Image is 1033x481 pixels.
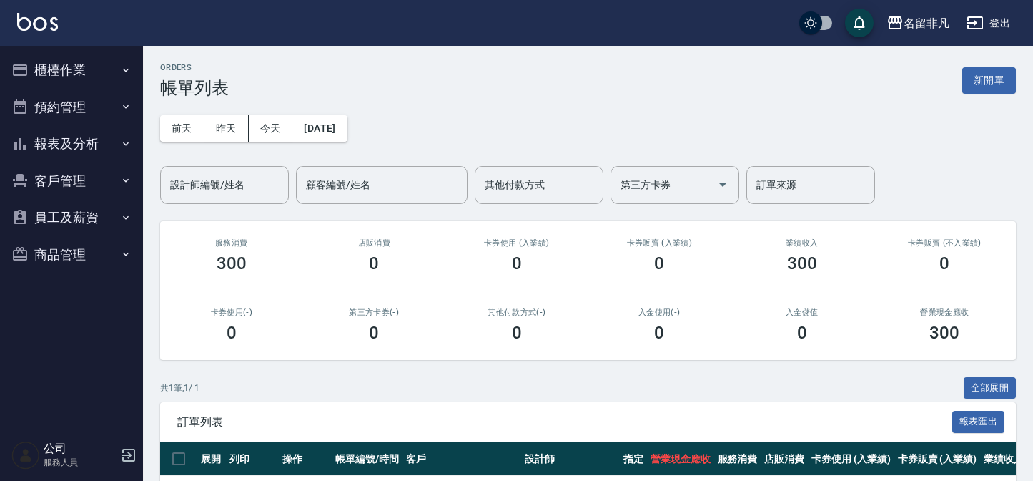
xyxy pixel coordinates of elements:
[748,238,856,248] h2: 業績收入
[761,442,808,476] th: 店販消費
[748,308,856,317] h2: 入金儲值
[512,323,522,343] h3: 0
[521,442,620,476] th: 設計師
[6,52,137,89] button: 櫃檯作業
[881,9,955,38] button: 名留非凡
[160,382,199,394] p: 共 1 筆, 1 / 1
[226,442,279,476] th: 列印
[227,323,237,343] h3: 0
[197,442,226,476] th: 展開
[654,323,664,343] h3: 0
[6,89,137,126] button: 預約管理
[964,377,1017,399] button: 全部展開
[904,14,949,32] div: 名留非凡
[320,238,429,248] h2: 店販消費
[961,10,1016,37] button: 登出
[962,73,1016,87] a: 新開單
[160,115,204,142] button: 前天
[11,441,40,470] img: Person
[249,115,293,142] button: 今天
[204,115,249,142] button: 昨天
[787,253,817,273] h3: 300
[606,308,714,317] h2: 入金使用(-)
[808,442,894,476] th: 卡券使用 (入業績)
[17,13,58,31] img: Logo
[402,442,521,476] th: 客戶
[654,253,664,273] h3: 0
[891,238,999,248] h2: 卡券販賣 (不入業績)
[160,78,229,98] h3: 帳單列表
[952,414,1005,428] a: 報表匯出
[6,125,137,162] button: 報表及分析
[217,253,247,273] h3: 300
[929,323,959,343] h3: 300
[962,67,1016,94] button: 新開單
[6,236,137,273] button: 商品管理
[320,308,429,317] h2: 第三方卡券(-)
[711,173,734,196] button: Open
[980,442,1027,476] th: 業績收入
[6,162,137,200] button: 客戶管理
[891,308,999,317] h2: 營業現金應收
[939,253,949,273] h3: 0
[44,456,117,469] p: 服務人員
[512,253,522,273] h3: 0
[845,9,874,37] button: save
[463,238,571,248] h2: 卡券使用 (入業績)
[279,442,332,476] th: 操作
[160,63,229,72] h2: ORDERS
[714,442,761,476] th: 服務消費
[369,323,379,343] h3: 0
[292,115,347,142] button: [DATE]
[952,411,1005,433] button: 報表匯出
[647,442,714,476] th: 營業現金應收
[606,238,714,248] h2: 卡券販賣 (入業績)
[463,308,571,317] h2: 其他付款方式(-)
[797,323,807,343] h3: 0
[332,442,402,476] th: 帳單編號/時間
[6,199,137,236] button: 員工及薪資
[44,442,117,456] h5: 公司
[177,415,952,429] span: 訂單列表
[369,253,379,273] h3: 0
[177,308,286,317] h2: 卡券使用(-)
[620,442,647,476] th: 指定
[177,238,286,248] h3: 服務消費
[894,442,981,476] th: 卡券販賣 (入業績)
